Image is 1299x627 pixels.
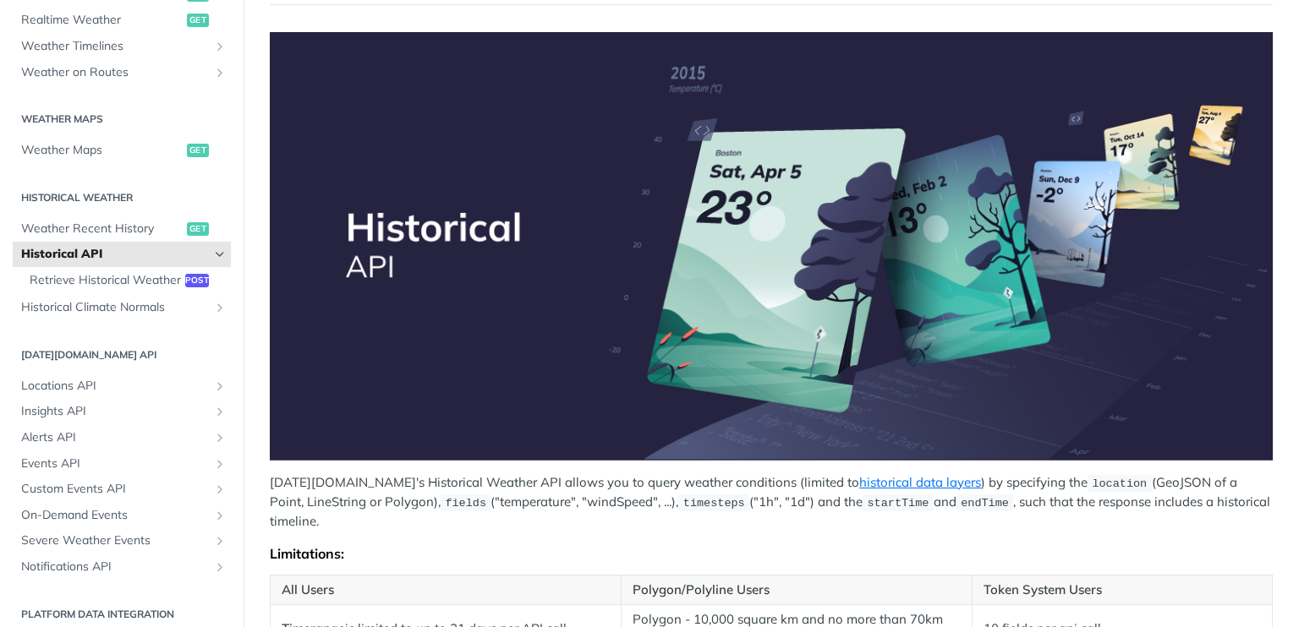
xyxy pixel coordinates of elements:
[187,14,209,27] span: get
[13,216,231,242] a: Weather Recent Historyget
[213,534,227,548] button: Show subpages for Severe Weather Events
[21,429,209,446] span: Alerts API
[13,347,231,363] h2: [DATE][DOMAIN_NAME] API
[187,144,209,157] span: get
[13,8,231,33] a: Realtime Weatherget
[13,60,231,85] a: Weather on RoutesShow subpages for Weather on Routes
[270,545,1273,562] div: Limitations:
[21,142,183,159] span: Weather Maps
[13,373,231,399] a: Locations APIShow subpages for Locations API
[21,481,209,498] span: Custom Events API
[21,507,209,524] span: On-Demand Events
[621,575,972,605] th: Polygon/Polyline Users
[213,560,227,574] button: Show subpages for Notifications API
[867,497,929,510] span: startTime
[21,221,183,237] span: Weather Recent History
[21,455,209,472] span: Events API
[21,532,209,549] span: Severe Weather Events
[213,483,227,496] button: Show subpages for Custom Events API
[21,38,209,55] span: Weather Timelines
[683,497,745,510] span: timesteps
[13,451,231,477] a: Events APIShow subpages for Events API
[213,66,227,79] button: Show subpages for Weather on Routes
[271,575,622,605] th: All Users
[185,274,209,287] span: post
[13,399,231,424] a: Insights APIShow subpages for Insights API
[21,268,231,293] a: Retrieve Historical Weatherpost
[13,425,231,450] a: Alerts APIShow subpages for Alerts API
[13,528,231,553] a: Severe Weather EventsShow subpages for Severe Weather Events
[13,112,231,127] h2: Weather Maps
[21,12,183,29] span: Realtime Weather
[13,554,231,580] a: Notifications APIShow subpages for Notifications API
[213,379,227,393] button: Show subpages for Locations API
[270,473,1273,532] p: [DATE][DOMAIN_NAME]'s Historical Weather API allows you to query weather conditions (limited to )...
[13,295,231,320] a: Historical Climate NormalsShow subpages for Historical Climate Normals
[13,138,231,163] a: Weather Mapsget
[213,40,227,53] button: Show subpages for Weather Timelines
[13,242,231,267] a: Historical APIHide subpages for Historical API
[859,474,981,490] a: historical data layers
[13,477,231,502] a: Custom Events APIShow subpages for Custom Events API
[21,64,209,81] span: Weather on Routes
[13,190,231,205] h2: Historical Weather
[1092,477,1147,490] span: location
[961,497,1009,510] span: endTime
[21,403,209,420] span: Insights API
[213,457,227,471] button: Show subpages for Events API
[213,509,227,522] button: Show subpages for On-Demand Events
[21,246,209,263] span: Historical API
[21,559,209,575] span: Notifications API
[21,299,209,316] span: Historical Climate Normals
[30,272,181,289] span: Retrieve Historical Weather
[213,405,227,418] button: Show subpages for Insights API
[213,431,227,444] button: Show subpages for Alerts API
[13,607,231,622] h2: Platform DATA integration
[187,222,209,236] span: get
[13,34,231,59] a: Weather TimelinesShow subpages for Weather Timelines
[213,301,227,314] button: Show subpages for Historical Climate Normals
[21,378,209,395] span: Locations API
[213,248,227,261] button: Hide subpages for Historical API
[270,32,1273,460] span: Expand image
[270,32,1273,460] img: Historical-API.png
[972,575,1273,605] th: Token System Users
[13,503,231,528] a: On-Demand EventsShow subpages for On-Demand Events
[445,497,486,510] span: fields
